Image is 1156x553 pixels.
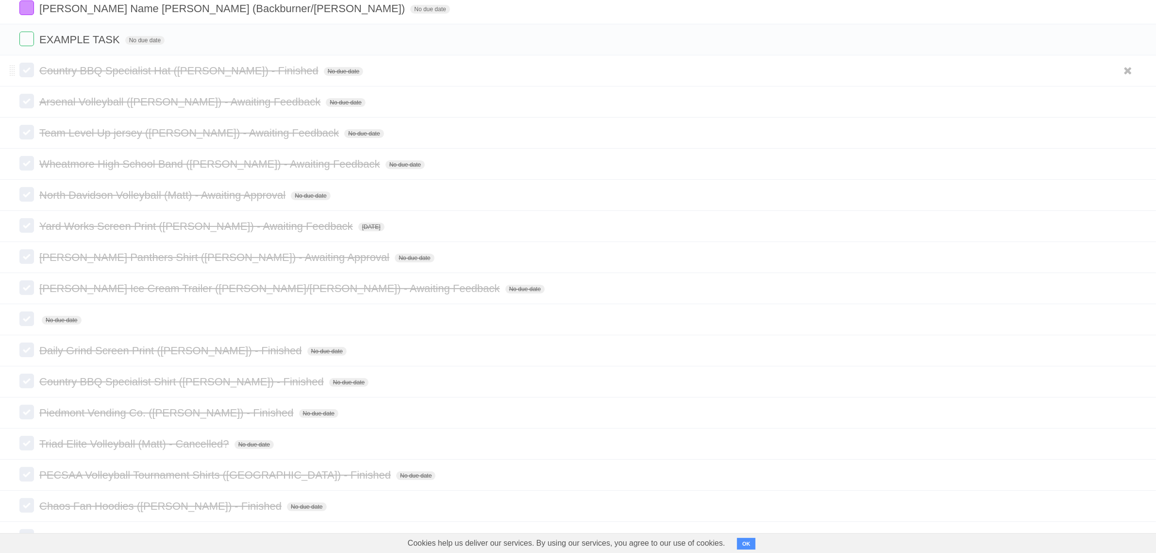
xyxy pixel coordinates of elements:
[39,407,296,419] span: Piedmont Vending Co. ([PERSON_NAME]) - Finished
[19,405,34,419] label: Done
[19,156,34,171] label: Done
[42,316,81,325] span: No due date
[307,347,347,356] span: No due date
[19,63,34,77] label: Done
[39,189,288,201] span: North Davidson Volleyball (Matt) - Awaiting Approval
[39,127,341,139] span: Team Level Up jersey ([PERSON_NAME]) - Awaiting Feedback
[39,34,122,46] span: EXAMPLE TASK
[19,249,34,264] label: Done
[19,343,34,357] label: Done
[39,376,326,388] span: Country BBQ Specialist Shirt ([PERSON_NAME]) - Finished
[39,438,231,450] span: Triad Elite Volleyball (Matt) - Cancelled?
[19,467,34,482] label: Done
[358,223,385,231] span: [DATE]
[344,129,384,138] span: No due date
[287,502,326,511] span: No due date
[39,282,502,294] span: [PERSON_NAME] Ice Cream Trailer ([PERSON_NAME]/[PERSON_NAME]) - Awaiting Feedback
[39,65,321,77] span: Country BBQ Specialist Hat ([PERSON_NAME]) - Finished
[39,531,253,543] span: Integrity Roof ([PERSON_NAME]) - Finished
[19,94,34,108] label: Done
[19,218,34,233] label: Done
[299,409,338,418] span: No due date
[395,254,434,262] span: No due date
[39,345,304,357] span: Daily Grind Screen Print ([PERSON_NAME]) - Finished
[125,36,165,45] span: No due date
[326,98,365,107] span: No due date
[324,67,363,76] span: No due date
[19,280,34,295] label: Done
[19,436,34,450] label: Done
[19,125,34,139] label: Done
[39,2,407,15] span: [PERSON_NAME] Name [PERSON_NAME] (Backburner/[PERSON_NAME])
[737,538,756,550] button: OK
[396,471,436,480] span: No due date
[39,469,393,481] span: PECSAA Volleyball Tournament Shirts ([GEOGRAPHIC_DATA]) - Finished
[19,311,34,326] label: Done
[291,191,330,200] span: No due date
[19,32,34,46] label: Done
[19,374,34,388] label: Done
[19,498,34,513] label: Done
[398,534,735,553] span: Cookies help us deliver our services. By using our services, you agree to our use of cookies.
[39,500,284,512] span: Chaos Fan Hoodies ([PERSON_NAME]) - Finished
[410,5,450,14] span: No due date
[19,187,34,202] label: Done
[39,251,392,263] span: [PERSON_NAME] Panthers Shirt ([PERSON_NAME]) - Awaiting Approval
[385,160,425,169] span: No due date
[329,378,369,387] span: No due date
[235,440,274,449] span: No due date
[19,0,34,15] label: Done
[505,285,545,294] span: No due date
[39,96,323,108] span: Arsenal Volleyball ([PERSON_NAME]) - Awaiting Feedback
[39,158,382,170] span: Wheatmore High School Band ([PERSON_NAME]) - Awaiting Feedback
[19,529,34,544] label: Done
[39,220,355,232] span: Yard Works Screen Print ([PERSON_NAME]) - Awaiting Feedback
